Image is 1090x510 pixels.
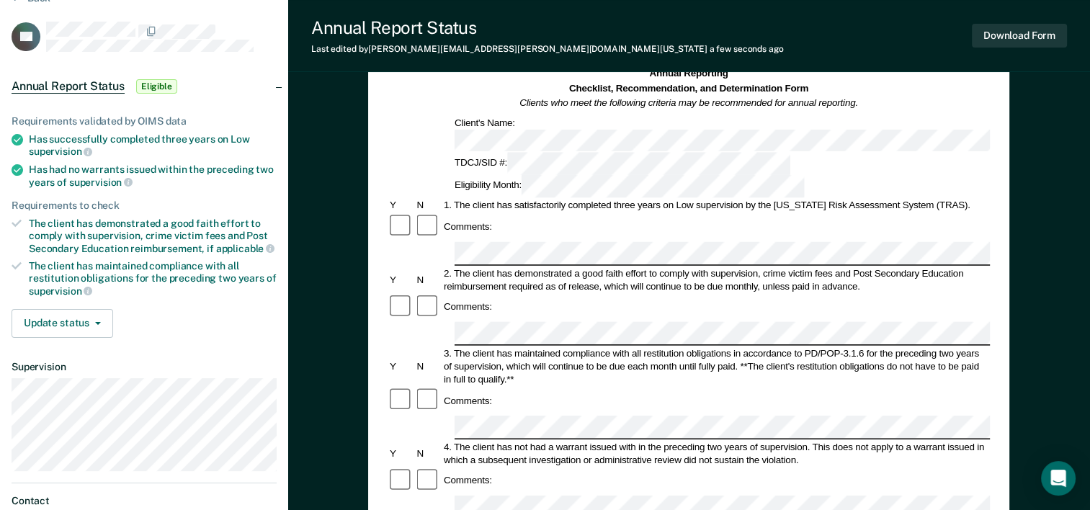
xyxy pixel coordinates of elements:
div: Eligibility Month: [452,175,807,197]
span: a few seconds ago [710,44,784,54]
div: Last edited by [PERSON_NAME][EMAIL_ADDRESS][PERSON_NAME][DOMAIN_NAME][US_STATE] [311,44,784,54]
button: Update status [12,309,113,338]
div: Has had no warrants issued within the preceding two years of [29,164,277,188]
div: TDCJ/SID #: [452,153,792,175]
div: Has successfully completed three years on Low [29,133,277,158]
div: Y [388,447,414,460]
div: 1. The client has satisfactorily completed three years on Low supervision by the [US_STATE] Risk ... [442,199,990,212]
button: Download Form [972,24,1067,48]
span: Annual Report Status [12,79,125,94]
dt: Supervision [12,361,277,373]
div: Annual Report Status [311,17,784,38]
div: Requirements to check [12,200,277,212]
div: Comments: [442,300,494,313]
div: 3. The client has maintained compliance with all restitution obligations in accordance to PD/POP-... [442,346,990,385]
strong: Annual Reporting [650,68,728,79]
div: Comments: [442,394,494,407]
div: Y [388,273,414,286]
div: N [415,447,442,460]
span: supervision [69,176,133,188]
div: Open Intercom Messenger [1041,461,1076,496]
dt: Contact [12,495,277,507]
div: Requirements validated by OIMS data [12,115,277,127]
div: Comments: [442,220,494,233]
span: applicable [216,243,274,254]
strong: Checklist, Recommendation, and Determination Form [569,83,808,94]
div: 4. The client has not had a warrant issued with in the preceding two years of supervision. This d... [442,440,990,466]
div: N [415,199,442,212]
em: Clients who meet the following criteria may be recommended for annual reporting. [520,97,859,108]
div: N [415,273,442,286]
div: N [415,359,442,372]
div: The client has maintained compliance with all restitution obligations for the preceding two years of [29,260,277,297]
span: supervision [29,146,92,157]
div: Comments: [442,474,494,487]
span: supervision [29,285,92,297]
div: Y [388,359,414,372]
div: The client has demonstrated a good faith effort to comply with supervision, crime victim fees and... [29,218,277,254]
div: 2. The client has demonstrated a good faith effort to comply with supervision, crime victim fees ... [442,267,990,292]
div: Y [388,199,414,212]
span: Eligible [136,79,177,94]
